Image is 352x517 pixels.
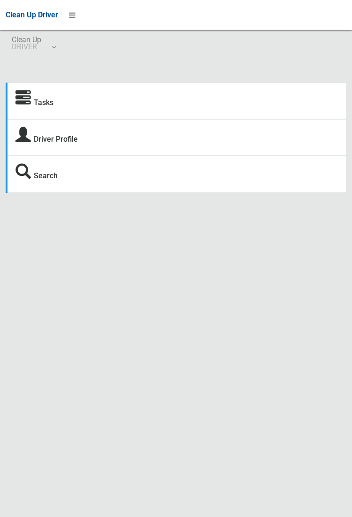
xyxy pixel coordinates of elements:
[34,98,53,107] a: Tasks
[34,171,58,180] a: Search
[6,10,58,19] span: Clean Up Driver
[6,8,58,22] a: Clean Up Driver
[12,43,41,50] small: DRIVER
[6,30,61,60] a: Clean UpDRIVER
[12,36,55,50] span: Clean Up
[34,135,78,144] a: Driver Profile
